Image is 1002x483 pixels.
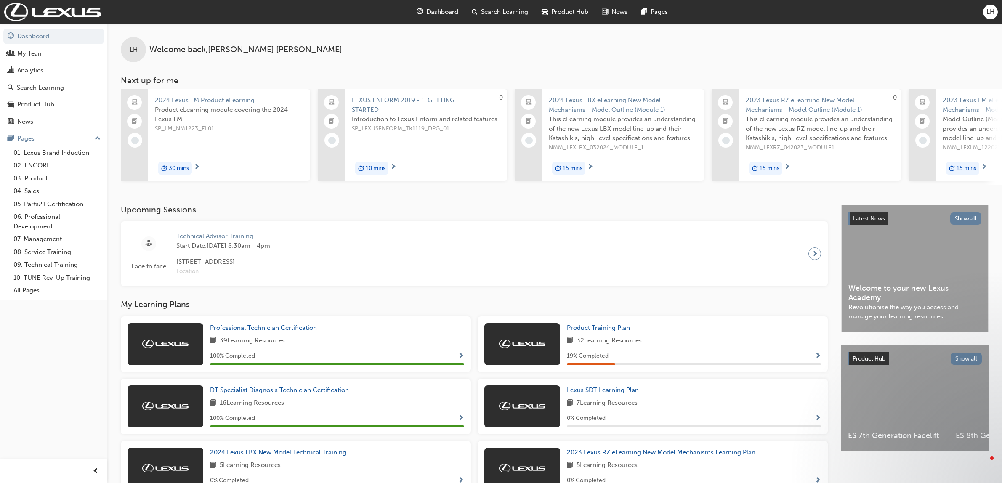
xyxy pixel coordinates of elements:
[577,336,642,346] span: 32 Learning Resources
[194,164,200,171] span: next-icon
[4,3,101,21] img: Trak
[10,198,104,211] a: 05. Parts21 Certification
[8,135,14,143] span: pages-icon
[17,100,54,109] div: Product Hub
[950,212,982,225] button: Show all
[3,131,104,146] button: Pages
[10,185,104,198] a: 04. Sales
[760,164,779,173] span: 15 mins
[549,114,697,143] span: This eLearning module provides an understanding of the new Lexus LBX model line-up and their Kata...
[499,464,545,472] img: Trak
[121,205,828,215] h3: Upcoming Sessions
[358,163,364,174] span: duration-icon
[853,355,885,362] span: Product Hub
[210,336,216,346] span: book-icon
[465,3,535,21] a: search-iconSearch Learning
[10,159,104,172] a: 02. ENCORE
[567,351,609,361] span: 19 % Completed
[499,94,503,101] span: 0
[549,143,697,153] span: NMM_LEXLBX_032024_MODULE_1
[567,460,573,471] span: book-icon
[3,97,104,112] a: Product Hub
[130,45,138,55] span: LH
[121,89,310,181] a: 2024 Lexus LM Product eLearningProduct eLearning module covering the 2024 Lexus LMSP_LM_NM1223_EL...
[567,448,759,457] a: 2023 Lexus RZ eLearning New Model Mechanisms Learning Plan
[142,464,189,472] img: Trak
[499,402,545,410] img: Trak
[8,118,14,126] span: news-icon
[146,239,152,249] span: sessionType_FACE_TO_FACE-icon
[567,398,573,409] span: book-icon
[220,460,281,471] span: 5 Learning Resources
[722,137,730,144] span: learningRecordVerb_NONE-icon
[920,116,925,127] span: booktick-icon
[17,49,44,58] div: My Team
[176,257,270,267] span: [STREET_ADDRESS]
[602,7,608,17] span: news-icon
[587,164,593,171] span: next-icon
[458,413,464,424] button: Show Progress
[577,460,638,471] span: 5 Learning Resources
[481,7,528,17] span: Search Learning
[10,246,104,259] a: 08. Service Training
[210,448,346,456] span: 2024 Lexus LBX New Model Technical Training
[169,164,189,173] span: 30 mins
[10,233,104,246] a: 07. Management
[210,398,216,409] span: book-icon
[973,454,994,475] iframe: Intercom live chat
[577,398,638,409] span: 7 Learning Resources
[318,89,507,181] a: 0LEXUS ENFORM 2019 - 1. GETTING STARTEDIntroduction to Lexus Enform and related features.SP_LEXUS...
[10,146,104,159] a: 01. Lexus Brand Induction
[210,324,317,332] span: Professional Technician Certification
[352,114,500,124] span: Introduction to Lexus Enform and related features.
[549,96,697,114] span: 2024 Lexus LBX eLearning New Model Mechanisms - Model Outline (Module 1)
[893,94,897,101] span: 0
[176,267,270,276] span: Location
[17,66,43,75] div: Analytics
[17,83,64,93] div: Search Learning
[8,84,13,92] span: search-icon
[651,7,668,17] span: Pages
[499,340,545,348] img: Trak
[3,63,104,78] a: Analytics
[458,351,464,361] button: Show Progress
[132,97,138,108] span: laptop-icon
[812,248,818,260] span: next-icon
[8,50,14,58] span: people-icon
[210,386,349,394] span: DT Specialist Diagnosis Technician Certification
[983,5,998,19] button: LH
[563,164,582,173] span: 15 mins
[815,353,821,360] span: Show Progress
[723,116,728,127] span: booktick-icon
[329,97,335,108] span: laptop-icon
[93,466,99,477] span: prev-icon
[426,7,458,17] span: Dashboard
[417,7,423,17] span: guage-icon
[142,402,189,410] img: Trak
[220,336,285,346] span: 39 Learning Resources
[210,460,216,471] span: book-icon
[128,228,821,279] a: Face to faceTechnical Advisor TrainingStart Date:[DATE] 8:30am - 4pm[STREET_ADDRESS]Location
[841,205,989,332] a: Latest NewsShow allWelcome to your new Lexus AcademyRevolutionise the way you access and manage y...
[784,164,790,171] span: next-icon
[220,398,284,409] span: 16 Learning Resources
[155,105,303,124] span: Product eLearning module covering the 2024 Lexus LM
[3,27,104,131] button: DashboardMy TeamAnalyticsSearch LearningProduct HubNews
[567,385,642,395] a: Lexus SDT Learning Plan
[410,3,465,21] a: guage-iconDashboard
[458,353,464,360] span: Show Progress
[815,415,821,422] span: Show Progress
[957,164,976,173] span: 15 mins
[746,114,894,143] span: This eLearning module provides an understanding of the new Lexus RZ model line-up and their Katas...
[176,231,270,241] span: Technical Advisor Training
[95,133,101,144] span: up-icon
[161,163,167,174] span: duration-icon
[149,45,342,55] span: Welcome back , [PERSON_NAME] [PERSON_NAME]
[390,164,396,171] span: next-icon
[128,262,170,271] span: Face to face
[746,96,894,114] span: 2023 Lexus RZ eLearning New Model Mechanisms - Model Outline (Module 1)
[10,210,104,233] a: 06. Professional Development
[611,7,627,17] span: News
[10,172,104,185] a: 03. Product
